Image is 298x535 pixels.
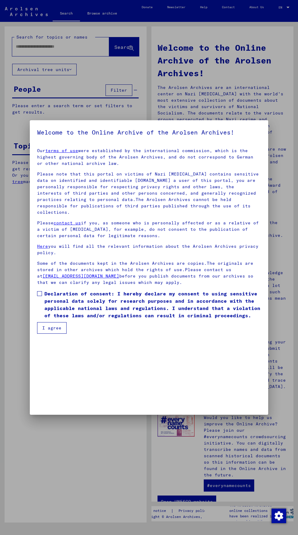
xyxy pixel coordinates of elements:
p: Please if you, as someone who is personally affected or as a relative of a victim of [MEDICAL_DAT... [37,220,261,239]
p: Some of the documents kept in the Arolsen Archives are copies.The originals are stored in other a... [37,260,261,286]
p: Our were established by the international commission, which is the highest governing body of the ... [37,148,261,167]
p: you will find all the relevant information about the Arolsen Archives privacy policy. [37,243,261,256]
button: I agree [37,322,67,334]
a: [EMAIL_ADDRESS][DOMAIN_NAME] [43,273,119,279]
p: Please note that this portal on victims of Nazi [MEDICAL_DATA] contains sensitive data on identif... [37,171,261,216]
a: terms of use [45,148,78,153]
img: Change consent [272,509,286,523]
span: Declaration of consent: I hereby declare my consent to using sensitive personal data solely for r... [44,290,261,319]
a: Here [37,244,48,249]
a: contact us [54,220,81,226]
h5: Welcome to the Online Archive of the Arolsen Archives! [37,128,261,137]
